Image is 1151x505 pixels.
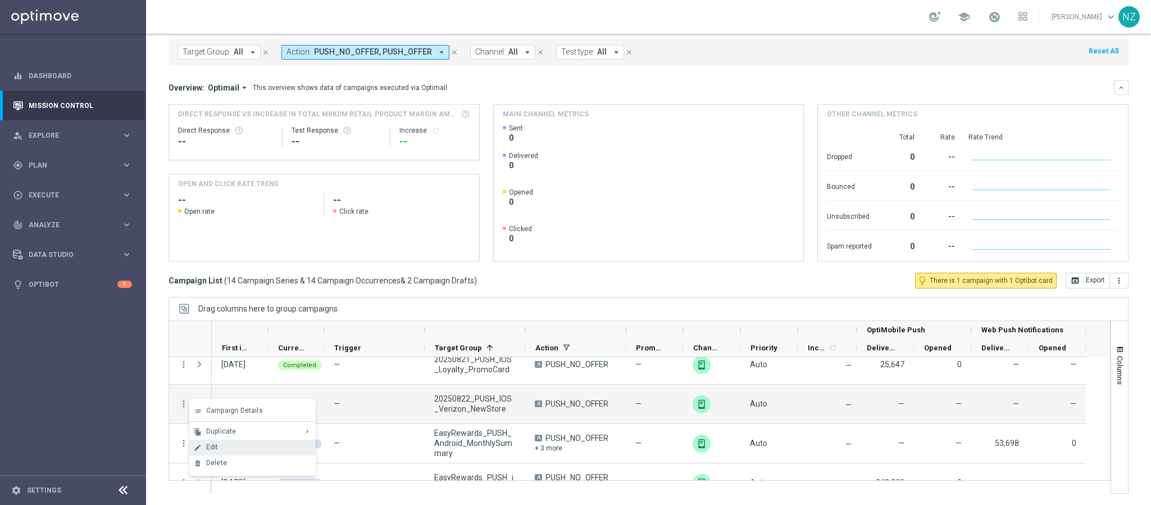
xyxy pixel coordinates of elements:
[750,478,767,487] span: Auto
[635,477,642,488] span: —
[827,236,872,254] div: Spam reported
[286,47,311,57] span: Action:
[474,276,477,286] span: )
[981,326,1063,334] span: Web Push Notifications
[179,477,189,488] i: more_vert
[13,61,132,91] div: Dashboard
[431,126,440,135] i: refresh
[1050,8,1118,25] a: [PERSON_NAME]keyboard_arrow_down
[334,360,340,369] span: —
[508,47,518,57] span: All
[535,400,542,407] span: A
[178,193,315,207] h2: --
[283,362,316,369] span: Completed
[522,47,533,57] i: arrow_drop_down
[1105,11,1117,23] span: keyboard_arrow_down
[556,45,624,60] button: Test type: All arrow_drop_down
[509,160,538,170] span: 0
[957,360,962,369] span: 0
[334,478,340,487] span: —
[956,399,962,408] span: —
[221,359,245,369] div: 21 Aug 2025, Thursday
[281,45,449,60] button: Action: PUSH_NO_OFFER, PUSH_OFFER arrow_drop_down
[13,91,132,120] div: Mission Control
[198,304,338,313] div: Row Groups
[915,273,1057,288] button: lightbulb_outline There is 1 campaign with 1 Optibot card
[13,269,132,299] div: Optibot
[928,147,955,165] div: --
[13,279,23,290] i: lightbulb
[535,46,545,58] button: close
[334,344,361,352] span: Trigger
[436,47,447,57] i: arrow_drop_down
[221,477,245,488] div: 21 Aug 2025, Thursday
[29,192,121,199] span: Execute
[509,133,523,143] span: 0
[12,191,133,200] button: play_circle_outline Execute keyboard_arrow_right
[509,188,533,197] span: Opened
[535,443,608,453] div: + 3 more
[956,439,962,448] span: —
[169,385,212,424] div: Press SPACE to deselect this row.
[981,344,1009,352] span: Delivered
[845,440,852,449] span: —
[930,276,1053,286] span: There is 1 campaign with 1 Optibot card
[867,326,925,334] span: OptiMobile Push
[470,45,535,60] button: Channel: All arrow_drop_down
[1118,6,1140,28] div: NZ
[189,424,316,440] button: file_copy Duplicate
[1070,360,1076,369] span: —
[194,444,202,452] i: edit
[1070,478,1076,487] span: —
[399,135,470,148] div: --
[535,435,542,441] span: A
[475,47,506,57] span: Channel:
[169,83,204,93] h3: Overview:
[1070,399,1076,408] span: —
[13,130,121,141] div: Explore
[750,399,767,408] span: Auto
[12,280,133,289] button: lightbulb Optibot 1
[885,133,915,142] div: Total
[509,197,533,207] span: 0
[750,344,777,352] span: Priority
[178,135,273,148] div: --
[535,474,542,481] span: A
[29,162,121,169] span: Plan
[334,399,340,408] span: —
[1072,439,1076,448] span: 0
[12,71,133,80] button: equalizer Dashboard
[292,135,381,148] div: --
[248,47,258,57] i: arrow_drop_down
[12,131,133,140] button: person_search Explore keyboard_arrow_right
[625,48,633,56] i: close
[121,160,132,170] i: keyboard_arrow_right
[13,160,23,170] i: gps_fixed
[11,485,21,495] i: settings
[13,220,23,230] i: track_changes
[957,478,962,487] span: 0
[13,220,121,230] div: Analyze
[206,443,219,451] span: Edit
[178,126,273,135] div: Direct Response
[1088,45,1120,57] button: Reset All
[407,276,474,286] span: 2 Campaign Drafts
[434,428,516,458] span: EasyRewards_PUSH_Android_MonthlySummary
[239,83,249,93] i: arrow_drop_down
[179,438,189,448] button: more_vert
[434,354,516,375] span: 20250821_PUSH_IOS _Loyalty_PromoCard
[845,361,852,370] span: —
[29,91,132,120] a: Mission Control
[509,233,532,244] span: 0
[208,83,239,93] span: Optimail
[179,359,189,369] button: more_vert
[827,147,872,165] div: Dropped
[509,151,538,160] span: Delivered
[876,478,904,487] span: 242,283
[13,130,23,141] i: person_search
[693,435,711,453] div: Web Push Notifications
[545,399,608,409] span: PUSH_NO_OFFER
